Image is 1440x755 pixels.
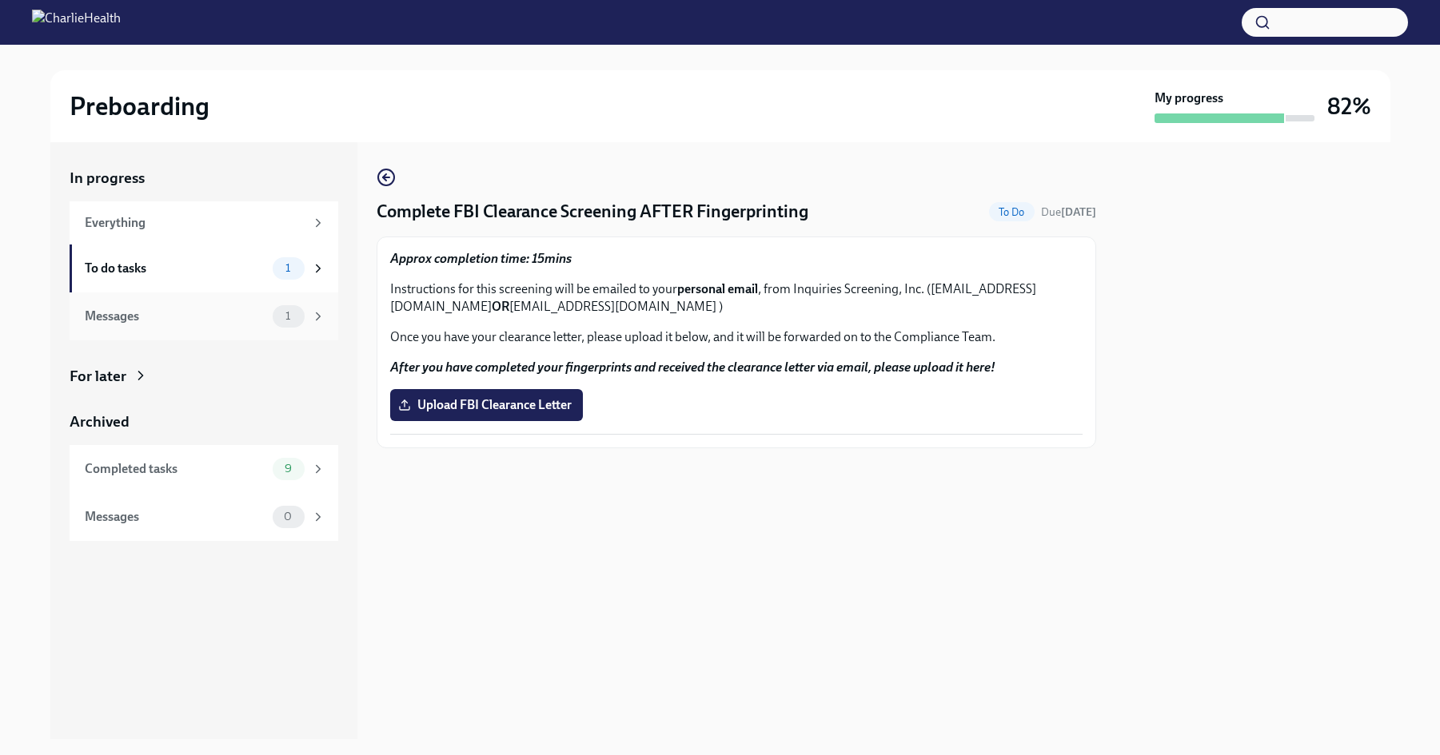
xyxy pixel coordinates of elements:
p: Once you have your clearance letter, please upload it below, and it will be forwarded on to the C... [390,328,1083,346]
span: Upload FBI Clearance Letter [401,397,572,413]
a: Everything [70,201,338,244]
a: To do tasks1 [70,244,338,292]
strong: OR [492,299,509,314]
span: 1 [276,262,300,274]
span: 9 [275,463,301,475]
h2: Preboarding [70,90,209,122]
a: Messages1 [70,292,338,340]
p: Instructions for this screening will be emailed to your , from Inquiries Screening, Inc. ([EMAIL_... [390,280,1083,316]
a: For later [70,366,338,387]
div: For later [70,366,126,387]
strong: Approx completion time: 15mins [390,251,572,266]
span: Due [1041,205,1096,219]
div: Messages [85,508,266,526]
strong: personal email [677,281,758,296]
label: Upload FBI Clearance Letter [390,389,583,421]
div: To do tasks [85,260,266,277]
h3: 82% [1327,92,1371,121]
strong: My progress [1155,89,1223,107]
div: Everything [85,214,305,232]
h4: Complete FBI Clearance Screening AFTER Fingerprinting [377,200,808,224]
img: CharlieHealth [32,10,121,35]
div: Completed tasks [85,460,266,478]
span: October 9th, 2025 09:00 [1041,205,1096,220]
span: To Do [989,206,1035,218]
strong: After you have completed your fingerprints and received the clearance letter via email, please up... [390,360,995,375]
a: In progress [70,168,338,189]
a: Archived [70,411,338,432]
div: Messages [85,308,266,325]
a: Completed tasks9 [70,445,338,493]
span: 1 [276,310,300,322]
a: Messages0 [70,493,338,541]
strong: [DATE] [1061,205,1096,219]
span: 0 [274,511,301,523]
